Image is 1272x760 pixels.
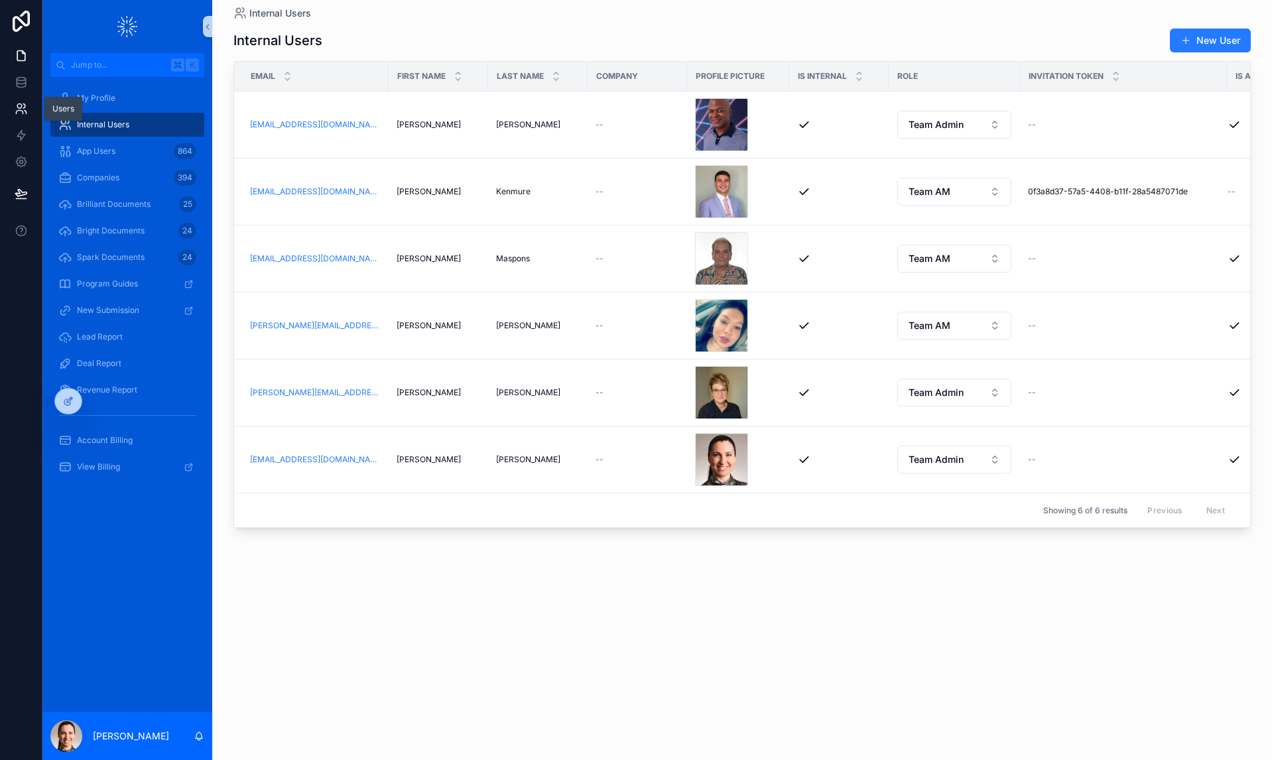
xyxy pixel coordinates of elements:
[897,445,1012,474] a: Select Button
[596,186,604,197] span: --
[397,320,480,331] a: [PERSON_NAME]
[496,320,560,331] span: [PERSON_NAME]
[897,244,1012,273] a: Select Button
[596,253,679,264] a: --
[897,111,1011,139] button: Select Button
[71,60,166,70] span: Jump to...
[596,119,604,130] span: --
[909,252,950,265] span: Team AM
[50,166,204,190] a: Companies394
[897,177,1012,206] a: Select Button
[250,320,381,331] a: [PERSON_NAME][EMAIL_ADDRESS][DOMAIN_NAME]
[696,71,765,82] span: Profile picture
[897,311,1012,340] a: Select Button
[250,119,381,130] a: [EMAIL_ADDRESS][DOMAIN_NAME]
[596,253,604,264] span: --
[77,279,138,289] span: Program Guides
[909,185,950,198] span: Team AM
[50,298,204,322] a: New Submission
[50,455,204,479] a: View Billing
[897,312,1011,340] button: Select Button
[496,119,580,130] a: [PERSON_NAME]
[50,351,204,375] a: Deal Report
[50,139,204,163] a: App Users864
[496,454,580,465] a: [PERSON_NAME]
[1028,186,1188,197] span: 0f3a8d37-57a5-4408-b11f-28a5487071de
[250,387,381,398] a: [PERSON_NAME][EMAIL_ADDRESS][DOMAIN_NAME]
[897,379,1011,407] button: Select Button
[1028,320,1036,331] span: --
[77,146,115,157] span: App Users
[897,446,1011,474] button: Select Button
[497,71,544,82] span: Last name
[77,93,115,103] span: My Profile
[251,71,275,82] span: Email
[596,387,604,398] span: --
[596,454,604,465] span: --
[397,253,480,264] a: [PERSON_NAME]
[496,387,580,398] a: [PERSON_NAME]
[233,31,322,50] h1: Internal Users
[596,320,604,331] span: --
[596,387,679,398] a: --
[77,462,120,472] span: View Billing
[117,16,137,37] img: App logo
[50,245,204,269] a: Spark Documents24
[496,454,560,465] span: [PERSON_NAME]
[496,119,560,130] span: [PERSON_NAME]
[249,7,311,20] span: Internal Users
[897,378,1012,407] a: Select Button
[50,219,204,243] a: Bright Documents24
[897,71,918,82] span: Role
[233,7,311,20] a: Internal Users
[50,113,204,137] a: Internal Users
[397,119,480,130] a: [PERSON_NAME]
[250,186,381,197] a: [EMAIL_ADDRESS][DOMAIN_NAME]
[50,86,204,110] a: My Profile
[50,378,204,402] a: Revenue Report
[397,454,480,465] a: [PERSON_NAME]
[397,186,480,197] a: [PERSON_NAME]
[496,186,531,197] span: Kenmure
[596,71,638,82] span: Company
[1028,454,1036,465] span: --
[77,305,139,316] span: New Submission
[179,196,196,212] div: 25
[1028,320,1219,331] a: --
[897,110,1012,139] a: Select Button
[897,245,1011,273] button: Select Button
[77,172,119,183] span: Companies
[250,454,381,465] a: [EMAIL_ADDRESS][DOMAIN_NAME]
[909,453,964,466] span: Team Admin
[77,225,145,236] span: Bright Documents
[1028,253,1219,264] a: --
[77,332,123,342] span: Lead Report
[897,178,1011,206] button: Select Button
[1028,454,1219,465] a: --
[909,118,964,131] span: Team Admin
[397,454,461,465] span: [PERSON_NAME]
[596,320,679,331] a: --
[397,186,461,197] span: [PERSON_NAME]
[397,253,461,264] span: [PERSON_NAME]
[187,60,198,70] span: K
[1228,186,1236,197] span: --
[93,729,169,743] p: [PERSON_NAME]
[1028,186,1219,197] a: 0f3a8d37-57a5-4408-b11f-28a5487071de
[50,192,204,216] a: Brilliant Documents25
[174,170,196,186] div: 394
[77,252,145,263] span: Spark Documents
[250,253,381,264] a: [EMAIL_ADDRESS][DOMAIN_NAME]
[909,319,950,332] span: Team AM
[77,435,133,446] span: Account Billing
[1028,253,1036,264] span: --
[397,387,461,398] span: [PERSON_NAME]
[397,119,461,130] span: [PERSON_NAME]
[50,272,204,296] a: Program Guides
[1170,29,1251,52] a: New User
[42,77,212,496] div: scrollable content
